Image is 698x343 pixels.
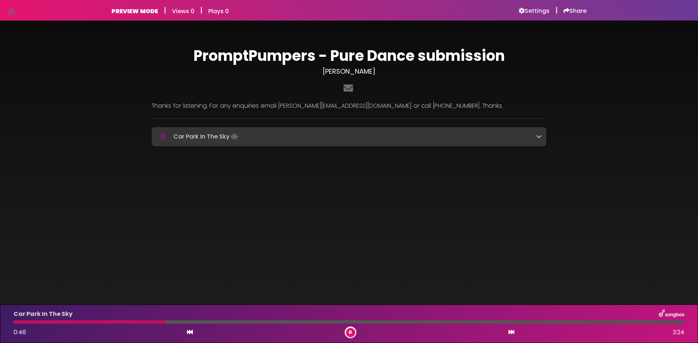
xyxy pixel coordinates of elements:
[208,8,229,15] h6: Plays 0
[152,102,546,110] p: Thanks for listening. For any enquiries email [PERSON_NAME][EMAIL_ADDRESS][DOMAIN_NAME] or call [...
[173,132,240,142] p: Car Park In The Sky
[164,6,166,15] h5: |
[172,8,194,15] h6: Views 0
[519,7,550,15] a: Settings
[200,6,202,15] h5: |
[563,7,587,15] a: Share
[229,132,240,142] img: waveform4.gif
[152,67,546,75] h3: [PERSON_NAME]
[555,6,558,15] h5: |
[152,47,546,64] h1: PromptPumpers - Pure Dance submission
[111,8,158,15] h6: PREVIEW MODE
